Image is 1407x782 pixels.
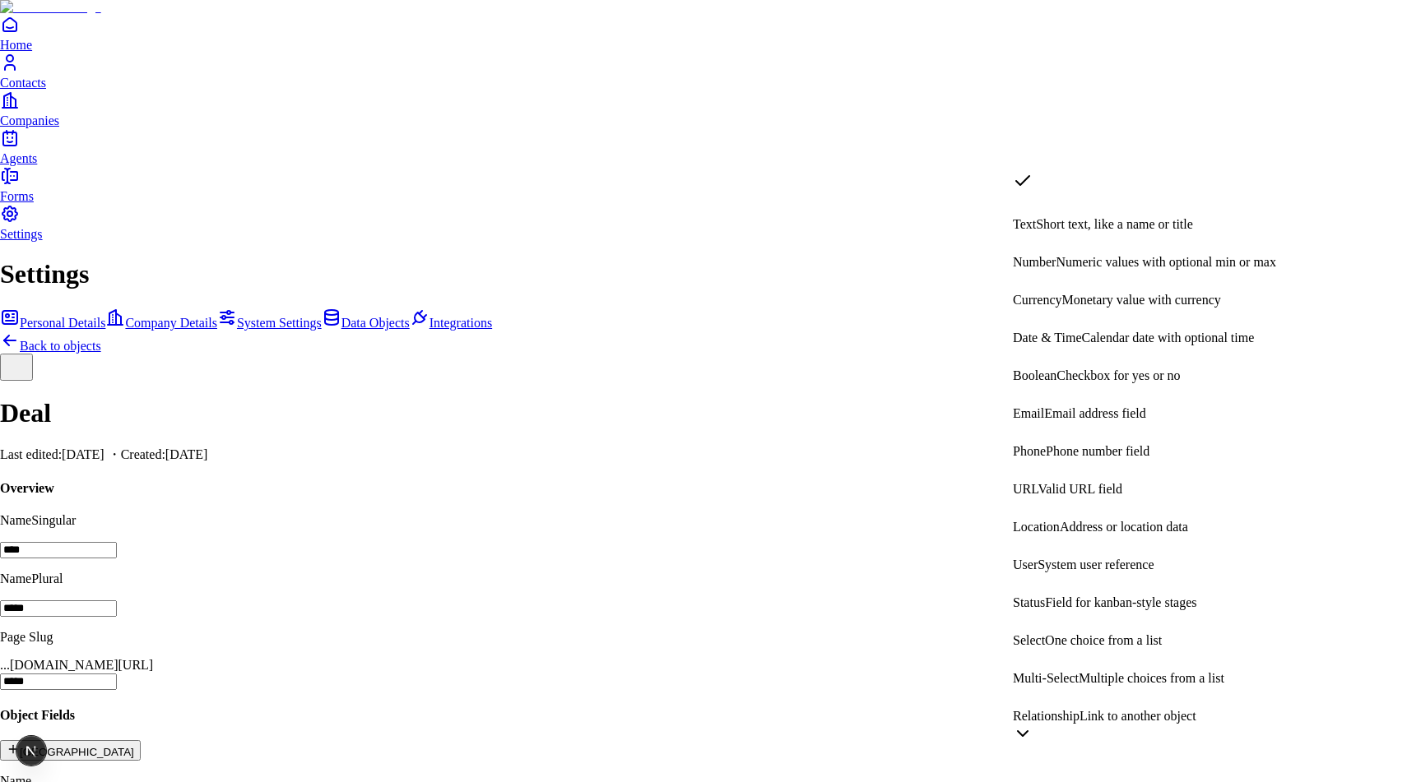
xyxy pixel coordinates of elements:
[1013,293,1062,307] span: Currency
[1013,595,1045,609] span: Status
[1013,520,1060,534] span: Location
[1046,444,1149,458] span: Phone number field
[1045,595,1196,609] span: Field for kanban-style stages
[1013,671,1079,685] span: Multi-Select
[1082,331,1255,345] span: Calendar date with optional time
[1013,444,1046,458] span: Phone
[1045,633,1162,647] span: One choice from a list
[1013,558,1038,571] span: User
[1013,406,1044,420] span: Email
[1080,709,1196,723] span: Link to another object
[1036,217,1193,231] span: Short text, like a name or title
[1013,709,1080,723] span: Relationship
[1013,331,1082,345] span: Date & Time
[1044,406,1146,420] span: Email address field
[1079,671,1224,685] span: Multiple choices from a list
[1013,482,1038,496] span: URL
[1060,520,1188,534] span: Address or location data
[1013,633,1045,647] span: Select
[1038,482,1123,496] span: Valid URL field
[1013,217,1036,231] span: Text
[1062,293,1221,307] span: Monetary value with currency
[1013,368,1056,382] span: Boolean
[1013,255,1056,269] span: Number
[1056,368,1180,382] span: Checkbox for yes or no
[1056,255,1276,269] span: Numeric values with optional min or max
[1038,558,1154,571] span: System user reference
